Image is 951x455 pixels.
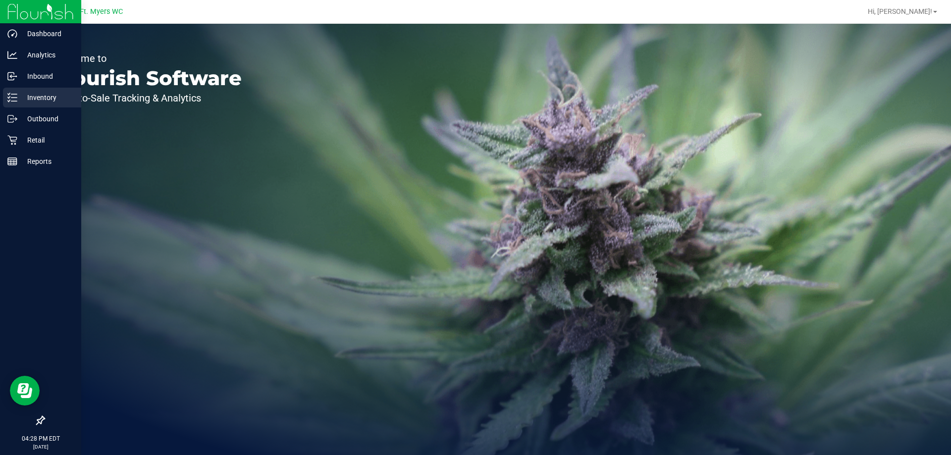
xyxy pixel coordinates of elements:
[7,29,17,39] inline-svg: Dashboard
[53,53,242,63] p: Welcome to
[868,7,932,15] span: Hi, [PERSON_NAME]!
[7,156,17,166] inline-svg: Reports
[53,93,242,103] p: Seed-to-Sale Tracking & Analytics
[17,134,77,146] p: Retail
[7,135,17,145] inline-svg: Retail
[17,49,77,61] p: Analytics
[17,155,77,167] p: Reports
[7,50,17,60] inline-svg: Analytics
[17,92,77,103] p: Inventory
[7,114,17,124] inline-svg: Outbound
[10,376,40,405] iframe: Resource center
[4,443,77,451] p: [DATE]
[7,71,17,81] inline-svg: Inbound
[4,434,77,443] p: 04:28 PM EDT
[17,28,77,40] p: Dashboard
[17,70,77,82] p: Inbound
[7,93,17,102] inline-svg: Inventory
[80,7,123,16] span: Ft. Myers WC
[53,68,242,88] p: Flourish Software
[17,113,77,125] p: Outbound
